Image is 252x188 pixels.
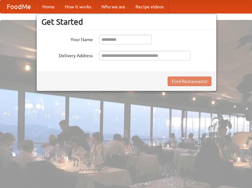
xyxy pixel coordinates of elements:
[130,0,169,13] a: Recipe videos
[41,17,212,27] h3: Get Started
[168,76,212,86] button: Find Restaurants!
[41,51,93,59] label: Delivery Address
[0,0,37,13] a: FoodMe
[41,35,93,43] label: Your Name
[37,0,60,13] a: Home
[60,0,96,13] a: How it works
[96,0,130,13] a: Who we are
